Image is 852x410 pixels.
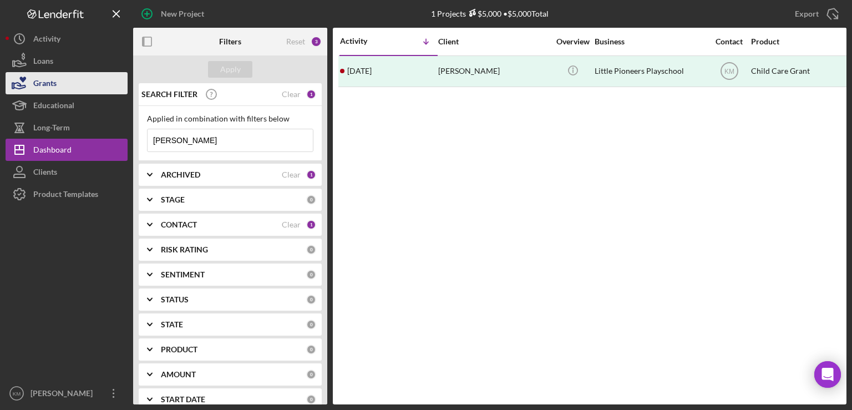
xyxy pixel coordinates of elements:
[219,37,241,46] b: Filters
[147,114,313,123] div: Applied in combination with filters below
[33,183,98,208] div: Product Templates
[6,72,128,94] button: Grants
[595,57,706,86] div: Little Pioneers Playschool
[6,161,128,183] button: Clients
[161,170,200,179] b: ARCHIVED
[6,139,128,161] button: Dashboard
[33,117,70,141] div: Long-Term
[438,37,549,46] div: Client
[306,270,316,280] div: 0
[6,50,128,72] button: Loans
[306,195,316,205] div: 0
[282,220,301,229] div: Clear
[33,50,53,75] div: Loans
[161,295,189,304] b: STATUS
[708,37,750,46] div: Contact
[311,36,322,47] div: 3
[6,117,128,139] button: Long-Term
[161,245,208,254] b: RISK RATING
[795,3,819,25] div: Export
[814,361,841,388] div: Open Intercom Messenger
[6,28,128,50] button: Activity
[6,94,128,117] button: Educational
[431,9,549,18] div: 1 Projects • $5,000 Total
[282,170,301,179] div: Clear
[33,94,74,119] div: Educational
[161,320,183,329] b: STATE
[133,3,215,25] button: New Project
[161,395,205,404] b: START DATE
[33,139,72,164] div: Dashboard
[724,68,734,75] text: KM
[33,28,60,53] div: Activity
[161,370,196,379] b: AMOUNT
[306,345,316,355] div: 0
[438,57,549,86] div: [PERSON_NAME]
[466,9,501,18] div: $5,000
[306,220,316,230] div: 1
[306,170,316,180] div: 1
[306,245,316,255] div: 0
[784,3,846,25] button: Export
[347,67,372,75] time: 2025-09-08 22:50
[13,391,21,397] text: KM
[306,320,316,330] div: 0
[306,394,316,404] div: 0
[161,345,197,354] b: PRODUCT
[595,37,706,46] div: Business
[161,3,204,25] div: New Project
[33,161,57,186] div: Clients
[161,270,205,279] b: SENTIMENT
[6,183,128,205] button: Product Templates
[28,382,100,407] div: [PERSON_NAME]
[141,90,197,99] b: SEARCH FILTER
[33,72,57,97] div: Grants
[306,369,316,379] div: 0
[306,295,316,305] div: 0
[286,37,305,46] div: Reset
[220,61,241,78] div: Apply
[161,220,197,229] b: CONTACT
[340,37,389,45] div: Activity
[282,90,301,99] div: Clear
[306,89,316,99] div: 1
[161,195,185,204] b: STAGE
[208,61,252,78] button: Apply
[552,37,594,46] div: Overview
[6,382,128,404] button: KM[PERSON_NAME]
